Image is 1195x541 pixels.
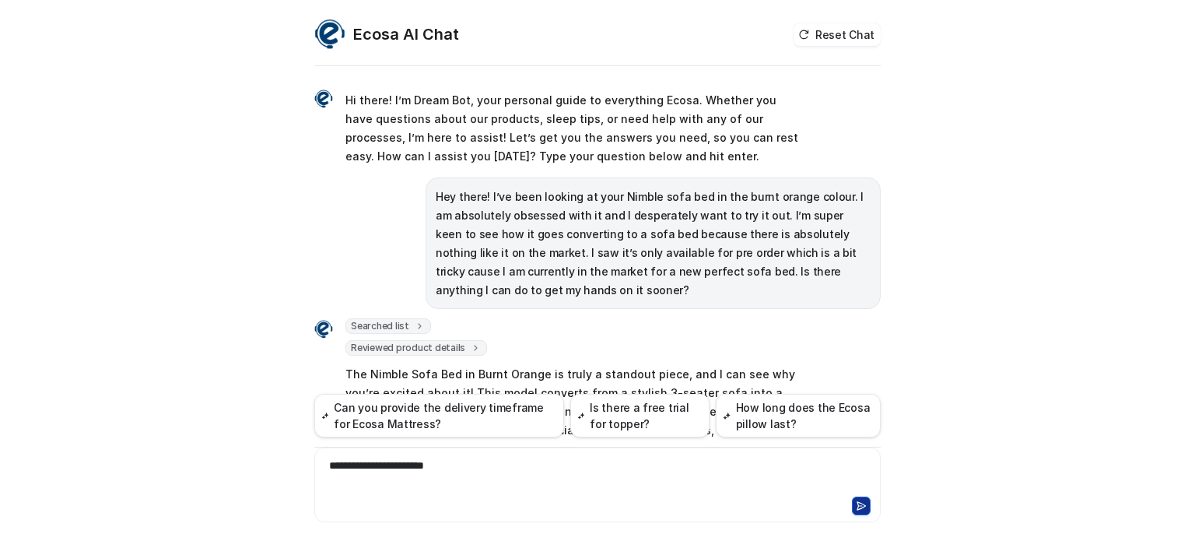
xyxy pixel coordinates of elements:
button: Can you provide the delivery timeframe for Ecosa Mattress? [314,394,564,437]
img: Widget [314,320,333,339]
button: How long does the Ecosa pillow last? [716,394,881,437]
button: Reset Chat [794,23,881,46]
button: Is there a free trial for topper? [570,394,710,437]
p: Hi there! I’m Dream Bot, your personal guide to everything Ecosa. Whether you have questions abou... [345,91,801,166]
img: Widget [314,90,333,108]
span: Searched list [345,318,431,334]
span: Reviewed product details [345,340,487,356]
p: Hey there! I’ve been looking at your Nimble sofa bed in the burnt orange colour. I am absolutely ... [436,188,871,300]
img: Widget [314,19,345,50]
h2: Ecosa AI Chat [353,23,459,45]
p: The Nimble Sofa Bed in Burnt Orange is truly a standout piece, and I can see why you’re excited a... [345,365,801,458]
